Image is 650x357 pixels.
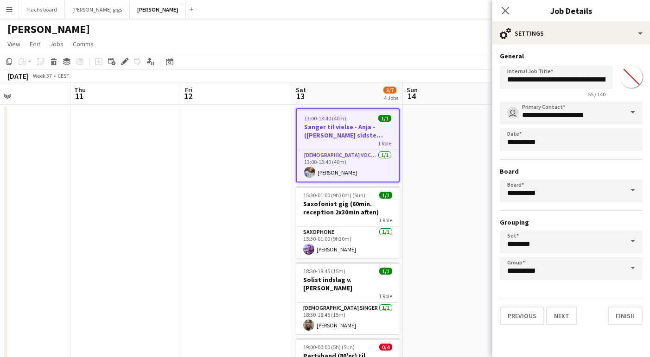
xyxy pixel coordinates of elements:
[379,268,392,275] span: 1/1
[26,38,44,50] a: Edit
[296,303,400,334] app-card-role: [DEMOGRAPHIC_DATA] Singer1/118:30-18:45 (15m)[PERSON_NAME]
[303,344,355,351] span: 19:00-00:00 (5h) (Sun)
[405,91,418,101] span: 14
[500,52,643,60] h3: General
[297,123,399,139] h3: Sanger til vielse - Anja - ([PERSON_NAME] sidste bekræftelse)
[296,227,400,258] app-card-role: Saxophone1/115:30-01:00 (9h30m)[PERSON_NAME]
[73,91,86,101] span: 11
[303,268,345,275] span: 18:30-18:45 (15m)
[303,192,365,199] span: 15:30-01:00 (9h30m) (Sun)
[379,344,392,351] span: 0/4
[608,307,643,325] button: Finish
[7,71,29,81] div: [DATE]
[65,0,130,19] button: [PERSON_NAME] gigs
[296,186,400,258] app-job-card: 15:30-01:00 (9h30m) (Sun)1/1Saxofonist gig (60min. reception 2x30min aften)1 RoleSaxophone1/115:3...
[304,115,346,122] span: 13:00-13:40 (40m)
[378,140,391,147] span: 1 Role
[296,262,400,334] app-job-card: 18:30-18:45 (15m)1/1Solist indslag v. [PERSON_NAME]1 Role[DEMOGRAPHIC_DATA] Singer1/118:30-18:45 ...
[69,38,97,50] a: Comms
[73,40,94,48] span: Comms
[492,22,650,44] div: Settings
[500,167,643,175] h3: Board
[296,276,400,292] h3: Solist indslag v. [PERSON_NAME]
[296,108,400,182] app-job-card: 13:00-13:40 (40m)1/1Sanger til vielse - Anja - ([PERSON_NAME] sidste bekræftelse)1 Role[DEMOGRAPH...
[296,200,400,216] h3: Saxofonist gig (60min. reception 2x30min aften)
[7,22,90,36] h1: [PERSON_NAME]
[57,72,70,79] div: CEST
[383,87,396,94] span: 3/7
[184,91,192,101] span: 12
[50,40,64,48] span: Jobs
[297,150,399,182] app-card-role: [DEMOGRAPHIC_DATA] Vocal + Piano1/113:00-13:40 (40m)[PERSON_NAME]
[46,38,67,50] a: Jobs
[379,192,392,199] span: 1/1
[185,86,192,94] span: Fri
[379,217,392,224] span: 1 Role
[492,5,650,17] h3: Job Details
[546,307,577,325] button: Next
[19,0,65,19] button: Flachs board
[74,86,86,94] span: Thu
[379,293,392,300] span: 1 Role
[580,91,613,98] span: 55 / 140
[500,307,544,325] button: Previous
[294,91,306,101] span: 13
[296,86,306,94] span: Sat
[4,38,24,50] a: View
[500,218,643,226] h3: Grouping
[31,72,54,79] span: Week 37
[378,115,391,122] span: 1/1
[130,0,186,19] button: [PERSON_NAME]
[7,40,20,48] span: View
[30,40,40,48] span: Edit
[384,94,398,101] div: 4 Jobs
[407,86,418,94] span: Sun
